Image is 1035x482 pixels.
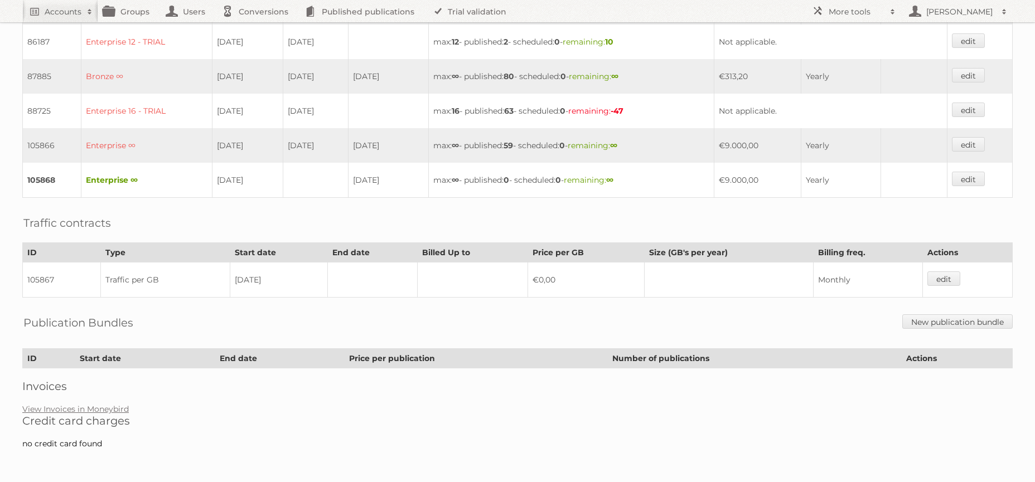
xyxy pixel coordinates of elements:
[452,140,459,150] strong: ∞
[504,71,514,81] strong: 80
[75,349,215,368] th: Start date
[418,243,528,262] th: Billed Up to
[923,6,996,17] h2: [PERSON_NAME]
[349,128,429,163] td: [DATE]
[452,37,459,47] strong: 12
[504,140,513,150] strong: 59
[230,262,328,298] td: [DATE]
[952,172,985,186] a: edit
[611,71,618,81] strong: ∞
[554,37,560,47] strong: 0
[212,128,283,163] td: [DATE]
[23,215,111,231] h2: Traffic contracts
[452,106,460,116] strong: 16
[212,25,283,59] td: [DATE]
[952,103,985,117] a: edit
[283,59,348,94] td: [DATE]
[922,243,1012,262] th: Actions
[283,128,348,163] td: [DATE]
[568,106,623,116] span: remaining:
[814,262,923,298] td: Monthly
[344,349,607,368] th: Price per publication
[230,243,328,262] th: Start date
[927,271,960,286] a: edit
[23,262,101,298] td: 105867
[714,163,801,198] td: €9.000,00
[215,349,345,368] th: End date
[23,243,101,262] th: ID
[611,106,623,116] strong: -47
[23,94,81,128] td: 88725
[101,262,230,298] td: Traffic per GB
[452,71,459,81] strong: ∞
[22,404,129,414] a: View Invoices in Moneybird
[22,379,1013,393] h2: Invoices
[801,59,881,94] td: Yearly
[568,140,617,150] span: remaining:
[23,128,81,163] td: 105866
[814,243,923,262] th: Billing freq.
[714,25,947,59] td: Not applicable.
[644,243,813,262] th: Size (GB's per year)
[714,94,947,128] td: Not applicable.
[452,175,459,185] strong: ∞
[23,59,81,94] td: 87885
[429,59,714,94] td: max: - published: - scheduled: -
[81,163,212,198] td: Enterprise ∞
[610,140,617,150] strong: ∞
[283,25,348,59] td: [DATE]
[81,25,212,59] td: Enterprise 12 - TRIAL
[528,243,644,262] th: Price per GB
[714,59,801,94] td: €313,20
[564,175,613,185] span: remaining:
[23,349,75,368] th: ID
[504,175,509,185] strong: 0
[801,163,881,198] td: Yearly
[563,37,613,47] span: remaining:
[23,163,81,198] td: 105868
[504,37,508,47] strong: 2
[429,94,714,128] td: max: - published: - scheduled: -
[605,37,613,47] strong: 10
[606,175,613,185] strong: ∞
[560,106,565,116] strong: 0
[81,128,212,163] td: Enterprise ∞
[429,163,714,198] td: max: - published: - scheduled: -
[45,6,81,17] h2: Accounts
[504,106,514,116] strong: 63
[528,262,644,298] td: €0,00
[212,163,283,198] td: [DATE]
[283,94,348,128] td: [DATE]
[902,314,1013,329] a: New publication bundle
[429,128,714,163] td: max: - published: - scheduled: -
[801,128,881,163] td: Yearly
[327,243,417,262] th: End date
[212,94,283,128] td: [DATE]
[81,94,212,128] td: Enterprise 16 - TRIAL
[560,71,566,81] strong: 0
[829,6,884,17] h2: More tools
[714,128,801,163] td: €9.000,00
[952,68,985,82] a: edit
[23,314,133,331] h2: Publication Bundles
[555,175,561,185] strong: 0
[607,349,901,368] th: Number of publications
[569,71,618,81] span: remaining:
[902,349,1013,368] th: Actions
[23,25,81,59] td: 86187
[952,137,985,152] a: edit
[349,163,429,198] td: [DATE]
[81,59,212,94] td: Bronze ∞
[349,59,429,94] td: [DATE]
[559,140,565,150] strong: 0
[101,243,230,262] th: Type
[952,33,985,48] a: edit
[22,414,1013,427] h2: Credit card charges
[212,59,283,94] td: [DATE]
[429,25,714,59] td: max: - published: - scheduled: -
